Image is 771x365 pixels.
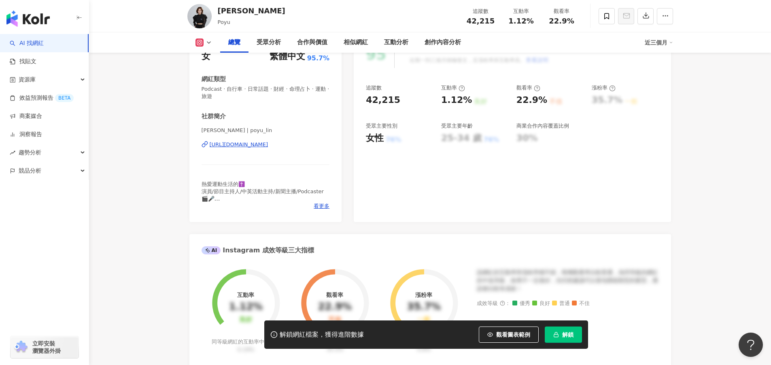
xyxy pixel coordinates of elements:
button: 觀看圖表範例 [479,327,539,343]
div: 42,215 [366,94,400,107]
div: 互動率 [506,7,537,15]
span: 42,215 [467,17,495,25]
div: 觀看率 [546,7,577,15]
span: 不佳 [572,301,590,307]
a: [URL][DOMAIN_NAME] [202,141,330,148]
img: KOL Avatar [187,4,212,28]
span: Podcast · 自行車 · 日常話題 · 財經 · 命理占卜 · 運動 · 旅遊 [202,85,330,100]
div: 22.9% [516,94,547,107]
div: 合作與價值 [297,38,327,47]
div: 1.12% [229,301,263,313]
a: 效益預測報告BETA [10,94,74,102]
div: 受眾主要性別 [366,122,397,130]
span: 普通 [552,301,570,307]
div: 創作內容分析 [425,38,461,47]
span: 立即安裝 瀏覽器外掛 [32,340,61,354]
span: 1.12% [508,17,533,25]
div: 女 [202,50,210,63]
span: 0.19% [238,346,254,352]
div: 觀看率 [326,292,343,298]
div: 互動分析 [384,38,408,47]
div: 不佳 [328,316,341,324]
div: 互動率 [441,84,465,92]
span: 趨勢分析 [19,143,41,162]
div: 網紅類型 [202,75,226,83]
div: 良好 [239,316,252,324]
span: 優秀 [512,301,530,307]
div: 35.7% [407,301,441,313]
div: 繁體中文 [270,50,305,63]
a: 商案媒合 [10,112,42,120]
span: rise [10,150,15,156]
div: 漲粉率 [592,84,616,92]
div: 總覽 [228,38,240,47]
span: 資源庫 [19,70,36,89]
a: chrome extension立即安裝 瀏覽器外掛 [11,336,79,358]
div: Instagram 成效等級三大指標 [202,246,314,255]
button: 解鎖 [545,327,582,343]
div: [PERSON_NAME] [218,6,285,16]
div: 互動率 [237,292,254,298]
span: [PERSON_NAME] | poyu_lin [202,127,330,134]
div: 解鎖網紅檔案，獲得進階數據 [280,331,364,339]
div: 受眾主要年齡 [441,122,473,130]
span: 0.8% [417,346,431,352]
div: 商業合作內容覆蓋比例 [516,122,569,130]
div: 相似網紅 [344,38,368,47]
div: 女性 [366,132,384,145]
a: 洞察報告 [10,130,42,139]
div: 觀看率 [516,84,540,92]
div: 1.12% [441,94,472,107]
span: 看更多 [314,203,329,210]
div: 近三個月 [645,36,673,49]
div: 漲粉率 [415,292,432,298]
span: 競品分析 [19,162,41,180]
span: Poyu [218,19,230,25]
div: 社群簡介 [202,112,226,121]
span: 95.7% [307,54,330,63]
span: 良好 [532,301,550,307]
img: chrome extension [13,341,29,354]
span: 35.5% [327,346,343,352]
span: 觀看圖表範例 [496,331,530,338]
a: 找貼文 [10,58,36,66]
span: 解鎖 [562,331,573,338]
div: 該網紅的互動率和漲粉率都不錯，唯獨觀看率比較普通，為同等級的網紅的中低等級，效果不一定會好，但仍然建議可以發包開箱類型的案型，應該會比較有成效！ [477,269,659,292]
div: 22.9% [318,301,352,313]
div: AI [202,246,221,254]
img: logo [6,11,50,27]
a: searchAI 找網紅 [10,39,44,47]
span: 熱愛運動生活的✝️ 演員/節目主持人/中英活動主持/新聞主播/Podcaster 🎬🎤 相關合作📞經紀人 [PERSON_NAME]（0928-697-167） [202,181,324,217]
div: 成效等級 ： [477,301,659,307]
div: 追蹤數 [366,84,382,92]
span: 22.9% [549,17,574,25]
div: 追蹤數 [465,7,496,15]
div: [URL][DOMAIN_NAME] [210,141,268,148]
div: 受眾分析 [257,38,281,47]
div: 一般 [417,316,430,324]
